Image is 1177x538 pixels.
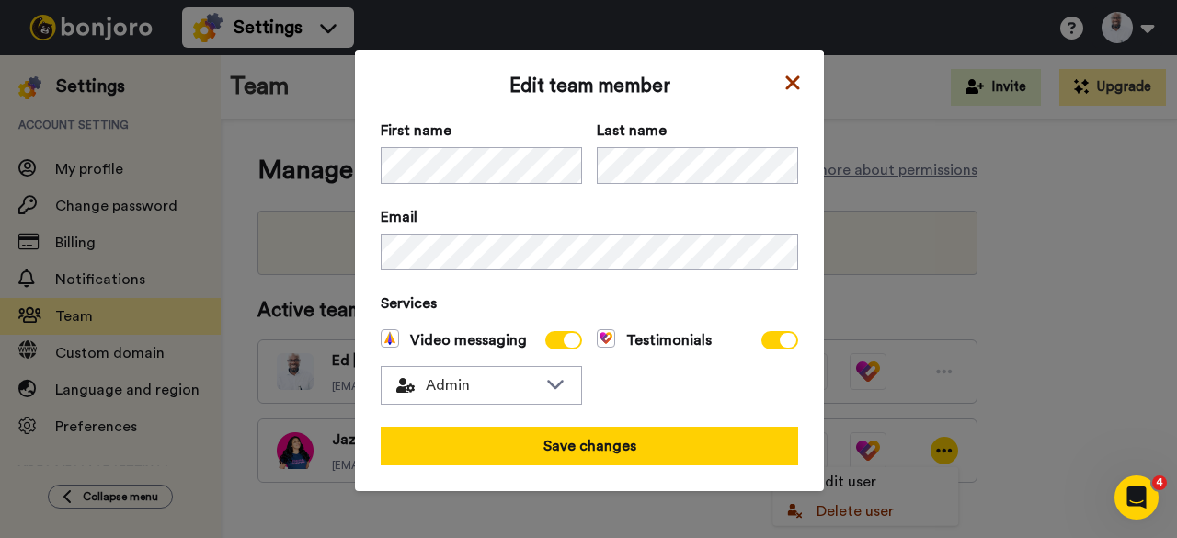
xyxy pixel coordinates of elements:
[381,427,798,465] button: Save changes
[381,120,582,142] span: First name
[381,329,527,351] span: Video messaging
[1114,475,1159,520] iframe: Intercom live chat
[381,292,798,315] span: Services
[1152,475,1167,490] span: 4
[597,329,615,348] img: tm-color.svg
[597,329,712,351] span: Testimonials
[381,206,798,228] span: Email
[597,120,798,142] span: Last name
[396,374,537,396] span: Admin
[381,75,798,97] span: Edit team member
[381,329,399,348] img: vm-color.svg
